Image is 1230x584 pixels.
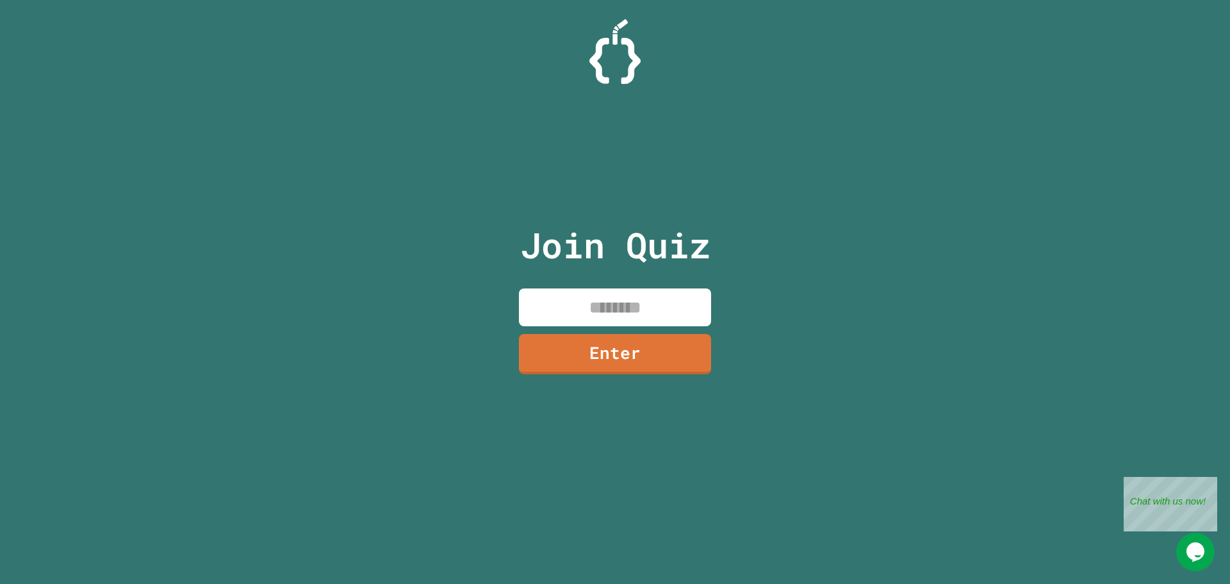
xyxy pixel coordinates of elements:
img: Logo.svg [589,19,641,84]
a: Enter [519,334,711,374]
iframe: chat widget [1176,533,1217,571]
iframe: chat widget [1124,477,1217,531]
p: Join Quiz [520,219,710,272]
